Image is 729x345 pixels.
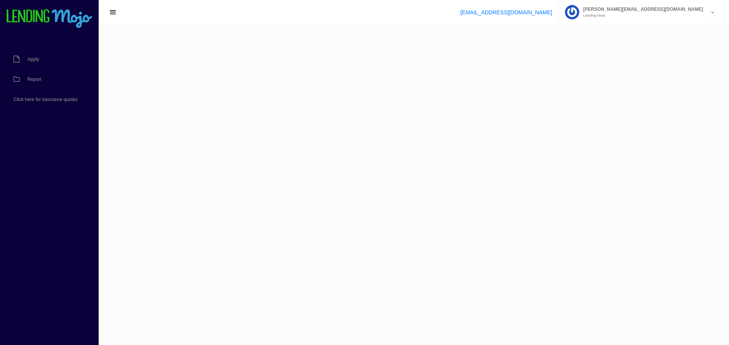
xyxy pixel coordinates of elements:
[579,14,703,17] small: Lending Mojo
[27,77,41,82] span: Report
[460,9,552,15] a: [EMAIL_ADDRESS][DOMAIN_NAME]
[6,9,93,29] img: logo-small.png
[27,57,39,62] span: Apply
[14,97,77,102] span: Click here for insurance quotes
[579,7,703,12] span: [PERSON_NAME][EMAIL_ADDRESS][DOMAIN_NAME]
[565,5,579,19] img: Profile image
